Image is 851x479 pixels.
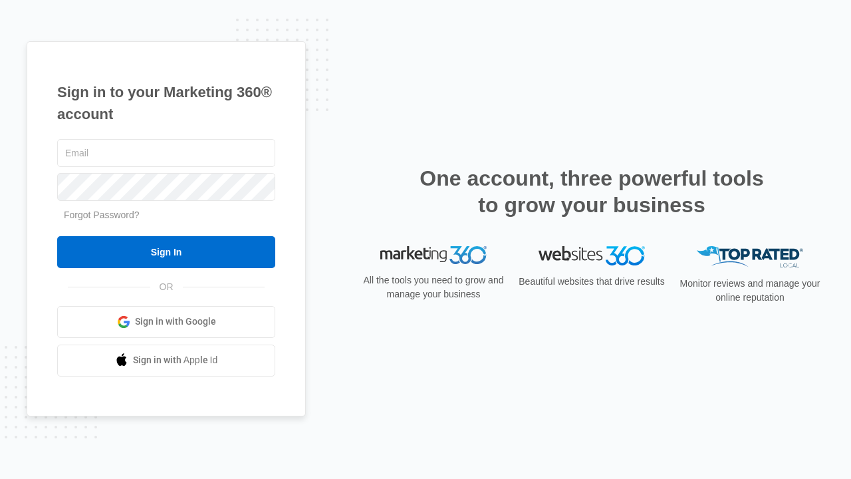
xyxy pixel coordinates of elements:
[697,246,803,268] img: Top Rated Local
[57,139,275,167] input: Email
[133,353,218,367] span: Sign in with Apple Id
[57,236,275,268] input: Sign In
[57,345,275,377] a: Sign in with Apple Id
[380,246,487,265] img: Marketing 360
[64,210,140,220] a: Forgot Password?
[359,273,508,301] p: All the tools you need to grow and manage your business
[416,165,768,218] h2: One account, three powerful tools to grow your business
[57,306,275,338] a: Sign in with Google
[135,315,216,329] span: Sign in with Google
[517,275,666,289] p: Beautiful websites that drive results
[675,277,824,305] p: Monitor reviews and manage your online reputation
[539,246,645,265] img: Websites 360
[57,81,275,125] h1: Sign in to your Marketing 360® account
[150,280,183,294] span: OR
